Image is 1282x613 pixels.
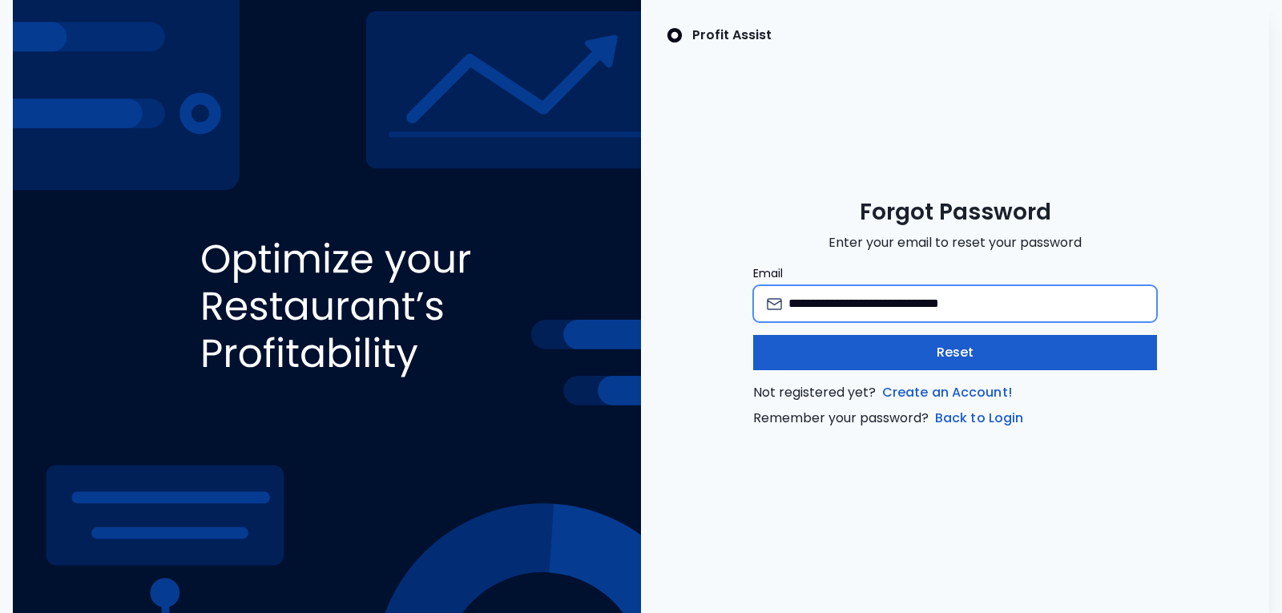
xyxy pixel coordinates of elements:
span: Enter your email to reset your password [828,233,1082,252]
span: Email [753,265,783,281]
img: email [767,298,782,310]
span: Not registered yet? [753,383,1157,402]
a: Back to Login [932,409,1026,428]
img: SpotOn Logo [667,26,683,45]
a: Create an Account! [879,383,1015,402]
span: Reset [937,343,974,362]
span: Remember your password? [753,409,1157,428]
span: Forgot Password [860,198,1051,227]
button: Reset [753,335,1157,370]
p: Profit Assist [692,26,772,45]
